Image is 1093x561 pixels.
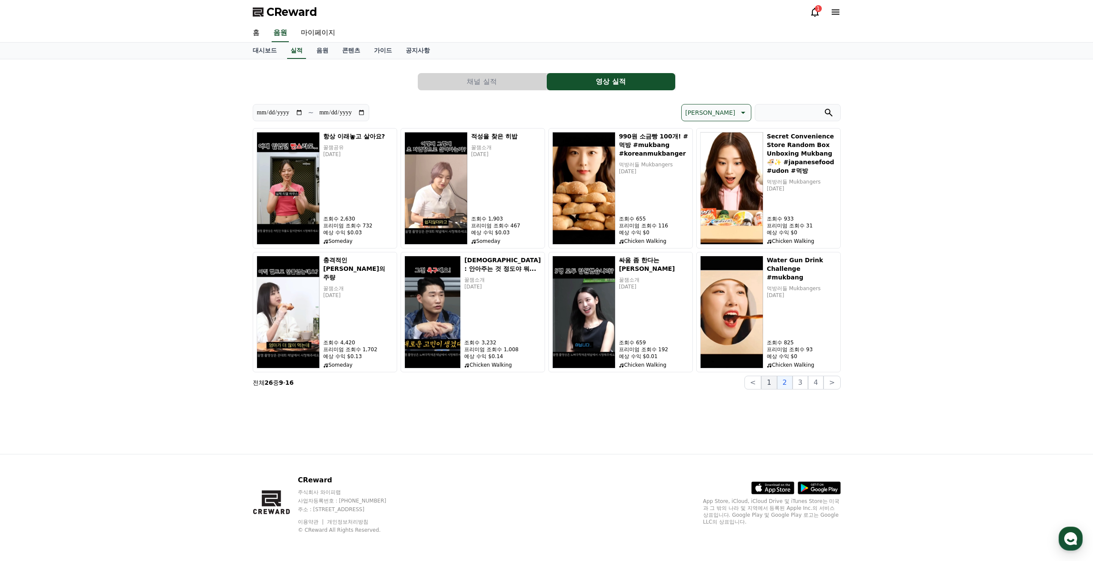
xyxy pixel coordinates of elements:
button: > [824,376,840,389]
p: [DATE] [767,292,837,299]
p: 조회수 825 [767,339,837,346]
p: 예상 수익 $0.14 [464,353,541,360]
button: 4 [808,376,824,389]
button: 채널 실적 [418,73,546,90]
button: 1 [761,376,777,389]
strong: 26 [265,379,273,386]
img: 예원 : 안아주는 것 정도야 뭐... [404,256,461,368]
p: Someday [471,238,541,245]
p: App Store, iCloud, iCloud Drive 및 iTunes Store는 미국과 그 밖의 나라 및 지역에서 등록된 Apple Inc.의 서비스 상표입니다. Goo... [703,498,841,525]
p: © CReward All Rights Reserved. [298,527,403,533]
p: 예상 수익 $0.03 [471,229,541,236]
p: [DATE] [471,151,541,158]
p: [DATE] [323,151,393,158]
p: 프리미엄 조회수 1,702 [323,346,393,353]
img: 990원 소금빵 100개! #먹방 #mukbang #koreanmukbanger [552,132,615,245]
p: 예상 수익 $0 [619,229,689,236]
p: Chicken Walking [767,238,837,245]
p: 사업자등록번호 : [PHONE_NUMBER] [298,497,403,504]
p: Chicken Walking [767,362,837,368]
button: [PERSON_NAME] [681,104,751,121]
img: Water Gun Drink Challenge #mukbang [700,256,763,368]
a: 대시보드 [246,43,284,59]
p: 꿀잼소개 [464,276,541,283]
p: 프리미엄 조회수 116 [619,222,689,229]
p: 먹방러들 Mukbangers [767,285,837,292]
a: 영상 실적 [547,73,676,90]
p: 전체 중 - [253,378,294,387]
img: 충격적인 쯔양의 주량 [257,256,320,368]
p: 예상 수익 $0.01 [619,353,689,360]
span: 대화 [79,286,89,293]
span: CReward [266,5,317,19]
p: 주소 : [STREET_ADDRESS] [298,506,403,513]
a: 음원 [272,24,289,42]
button: 예원 : 안아주는 것 정도야 뭐... [DEMOGRAPHIC_DATA] : 안아주는 것 정도야 뭐... 꿀잼소개 [DATE] 조회수 3,232 프리미엄 조회수 1,008 예상... [401,252,545,372]
button: < [744,376,761,389]
img: 싸움 좀 한다는 조현 [552,256,615,368]
p: ~ [308,107,314,118]
p: 꿀잼공유 [323,144,393,151]
a: 개인정보처리방침 [327,519,368,525]
p: [DATE] [767,185,837,192]
p: 프리미엄 조회수 1,008 [464,346,541,353]
button: Water Gun Drink Challenge #mukbang Water Gun Drink Challenge #mukbang 먹방러들 Mukbangers [DATE] 조회수 ... [696,252,841,372]
strong: 16 [285,379,294,386]
a: 설정 [111,273,165,294]
button: Secret Convenience Store Random Box Unboxing Mukbang 🍜✨ #japanesefood #udon #먹방 Secret Convenienc... [696,128,841,248]
h5: [DEMOGRAPHIC_DATA] : 안아주는 것 정도야 뭐... [464,256,541,273]
p: 조회수 3,232 [464,339,541,346]
p: 주식회사 와이피랩 [298,489,403,496]
p: 꿀잼소개 [323,285,393,292]
p: 프리미엄 조회수 732 [323,222,393,229]
p: Someday [323,238,393,245]
p: 프리미엄 조회수 93 [767,346,837,353]
p: 조회수 2,630 [323,215,393,222]
p: CReward [298,475,403,485]
p: 프리미엄 조회수 192 [619,346,689,353]
div: 1 [815,5,822,12]
a: 콘텐츠 [335,43,367,59]
h5: Secret Convenience Store Random Box Unboxing Mukbang 🍜✨ #japanesefood #udon #먹방 [767,132,837,175]
span: 설정 [133,285,143,292]
img: 항상 이래놓고 살아요? [257,132,320,245]
a: 이용약관 [298,519,325,525]
button: 적성을 찾은 히밥 적성을 찾은 히밥 꿀잼소개 [DATE] 조회수 1,903 프리미엄 조회수 467 예상 수익 $0.03 Someday [401,128,545,248]
a: 홈 [3,273,57,294]
a: 실적 [287,43,306,59]
a: 대화 [57,273,111,294]
button: 싸움 좀 한다는 조현 싸움 좀 한다는 [PERSON_NAME] 꿀잼소개 [DATE] 조회수 659 프리미엄 조회수 192 예상 수익 $0.01 Chicken Walking [548,252,693,372]
a: 가이드 [367,43,399,59]
p: 먹방러들 Mukbangers [767,178,837,185]
h5: 싸움 좀 한다는 [PERSON_NAME] [619,256,689,273]
h5: 990원 소금빵 100개! #먹방 #mukbang #koreanmukbanger [619,132,689,158]
a: 음원 [309,43,335,59]
p: 꿀잼소개 [471,144,541,151]
p: 프리미엄 조회수 467 [471,222,541,229]
p: [DATE] [323,292,393,299]
p: 예상 수익 $0.13 [323,353,393,360]
p: 조회수 4,420 [323,339,393,346]
h5: Water Gun Drink Challenge #mukbang [767,256,837,282]
h5: 충격적인 [PERSON_NAME]의 주량 [323,256,393,282]
p: [DATE] [464,283,541,290]
p: 프리미엄 조회수 31 [767,222,837,229]
p: 먹방러들 Mukbangers [619,161,689,168]
p: 예상 수익 $0.03 [323,229,393,236]
a: 채널 실적 [418,73,547,90]
p: 조회수 659 [619,339,689,346]
p: 조회수 933 [767,215,837,222]
button: 충격적인 쯔양의 주량 충격적인 [PERSON_NAME]의 주량 꿀잼소개 [DATE] 조회수 4,420 프리미엄 조회수 1,702 예상 수익 $0.13 Someday [253,252,397,372]
a: 마이페이지 [294,24,342,42]
p: Chicken Walking [464,362,541,368]
img: 적성을 찾은 히밥 [404,132,468,245]
span: 홈 [27,285,32,292]
a: 홈 [246,24,266,42]
p: [DATE] [619,283,689,290]
strong: 9 [279,379,283,386]
a: CReward [253,5,317,19]
button: 990원 소금빵 100개! #먹방 #mukbang #koreanmukbanger 990원 소금빵 100개! #먹방 #mukbang #koreanmukbanger 먹방러들 Mu... [548,128,693,248]
button: 2 [777,376,793,389]
p: Someday [323,362,393,368]
p: Chicken Walking [619,362,689,368]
